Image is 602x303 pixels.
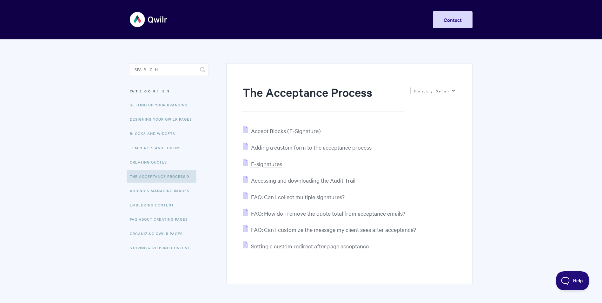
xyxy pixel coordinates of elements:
select: Page reloads on selection [410,87,456,94]
span: Accessing and downloading the Audit Trail [251,177,355,184]
a: Designing Your Qwilr Pages [130,113,197,125]
img: Qwilr Help Center [130,8,168,31]
a: E-signatures [243,160,282,167]
a: Accessing and downloading the Audit Trail [243,177,355,184]
a: Embedding Content [130,199,179,211]
h1: The Acceptance Process [242,84,404,111]
a: Blocks and Widgets [130,127,180,140]
a: Organizing Qwilr Pages [130,227,188,240]
a: FAQ: Can I customize the message my client sees after acceptance? [243,226,416,233]
a: The Acceptance Process [127,170,196,183]
a: Setting up your Branding [130,98,192,111]
iframe: Toggle Customer Support [556,271,589,290]
input: Search [130,63,209,76]
span: E-signatures [251,160,282,167]
a: Adding a custom form to the acceptance process [243,144,372,151]
span: Adding a custom form to the acceptance process [251,144,372,151]
span: Accept Blocks (E-Signature) [251,127,321,134]
a: Contact [433,11,473,28]
h3: Categories [130,85,209,97]
a: FAQ: How do I remove the quote total from acceptance emails? [243,210,405,217]
a: Accept Blocks (E-Signature) [243,127,321,134]
a: Templates and Tokens [130,141,185,154]
a: Creating Quotes [130,156,172,168]
span: FAQ: How do I remove the quote total from acceptance emails? [251,210,405,217]
a: Adding & Managing Images [130,184,194,197]
span: FAQ: Can I collect multiple signatures? [251,193,345,200]
span: Setting a custom redirect after page acceptance [251,242,369,250]
a: FAQ: Can I collect multiple signatures? [243,193,345,200]
a: FAQ About Creating Pages [130,213,193,226]
span: FAQ: Can I customize the message my client sees after acceptance? [251,226,416,233]
a: Storing & Reusing Content [130,241,195,254]
a: Setting a custom redirect after page acceptance [243,242,369,250]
